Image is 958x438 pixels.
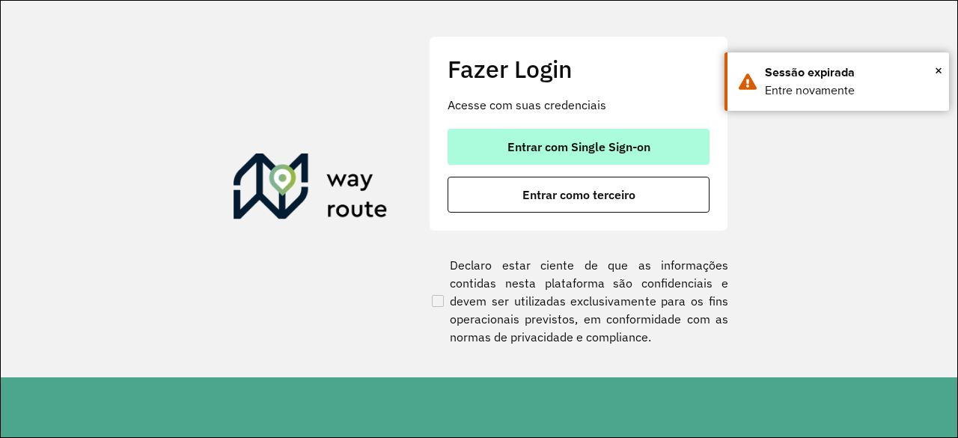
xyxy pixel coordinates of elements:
[448,96,710,114] p: Acesse com suas credenciais
[507,141,650,153] span: Entrar com Single Sign-on
[448,129,710,165] button: button
[765,82,938,100] div: Entre novamente
[448,55,710,83] h2: Fazer Login
[429,256,728,346] label: Declaro estar ciente de que as informações contidas nesta plataforma são confidenciais e devem se...
[935,59,942,82] span: ×
[935,59,942,82] button: Close
[234,153,388,225] img: Roteirizador AmbevTech
[448,177,710,213] button: button
[765,64,938,82] div: Sessão expirada
[522,189,635,201] span: Entrar como terceiro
